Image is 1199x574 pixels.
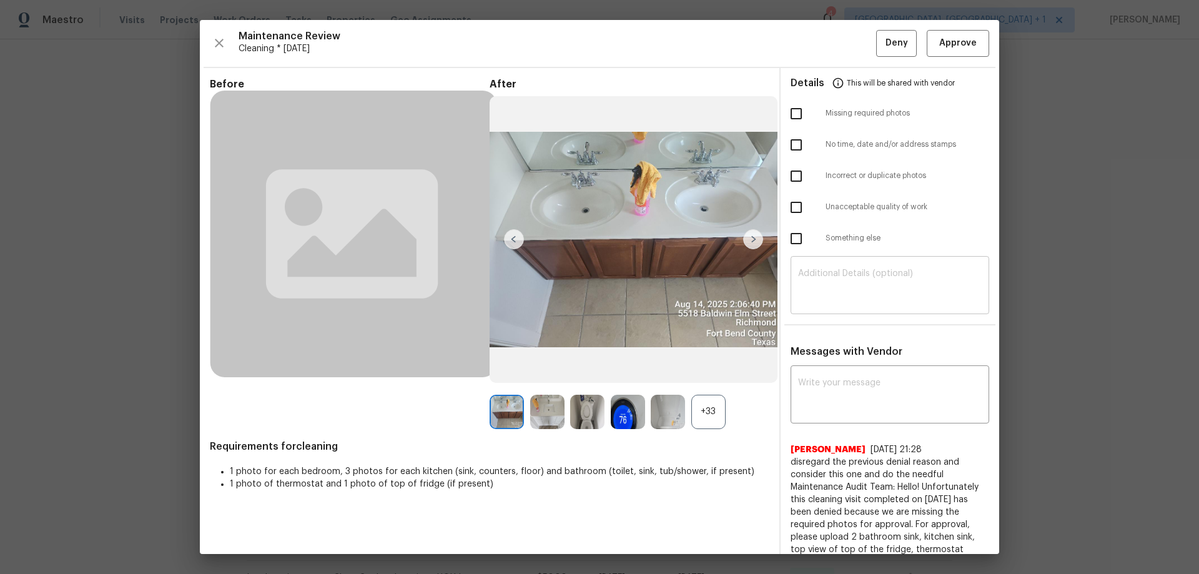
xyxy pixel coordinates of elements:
[230,465,769,478] li: 1 photo for each bedroom, 3 photos for each kitchen (sink, counters, floor) and bathroom (toilet,...
[826,108,989,119] span: Missing required photos
[826,202,989,212] span: Unacceptable quality of work
[826,233,989,244] span: Something else
[871,445,922,454] span: [DATE] 21:28
[886,36,908,51] span: Deny
[927,30,989,57] button: Approve
[826,139,989,150] span: No time, date and/or address stamps
[781,129,999,161] div: No time, date and/or address stamps
[781,192,999,223] div: Unacceptable quality of work
[210,440,769,453] span: Requirements for cleaning
[791,347,902,357] span: Messages with Vendor
[490,78,769,91] span: After
[876,30,917,57] button: Deny
[743,229,763,249] img: right-chevron-button-url
[504,229,524,249] img: left-chevron-button-url
[847,68,955,98] span: This will be shared with vendor
[939,36,977,51] span: Approve
[210,78,490,91] span: Before
[791,68,824,98] span: Details
[239,30,876,42] span: Maintenance Review
[781,161,999,192] div: Incorrect or duplicate photos
[230,478,769,490] li: 1 photo of thermostat and 1 photo of top of fridge (if present)
[239,42,876,55] span: Cleaning * [DATE]
[826,171,989,181] span: Incorrect or duplicate photos
[791,443,866,456] span: [PERSON_NAME]
[781,223,999,254] div: Something else
[781,98,999,129] div: Missing required photos
[691,395,726,429] div: +33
